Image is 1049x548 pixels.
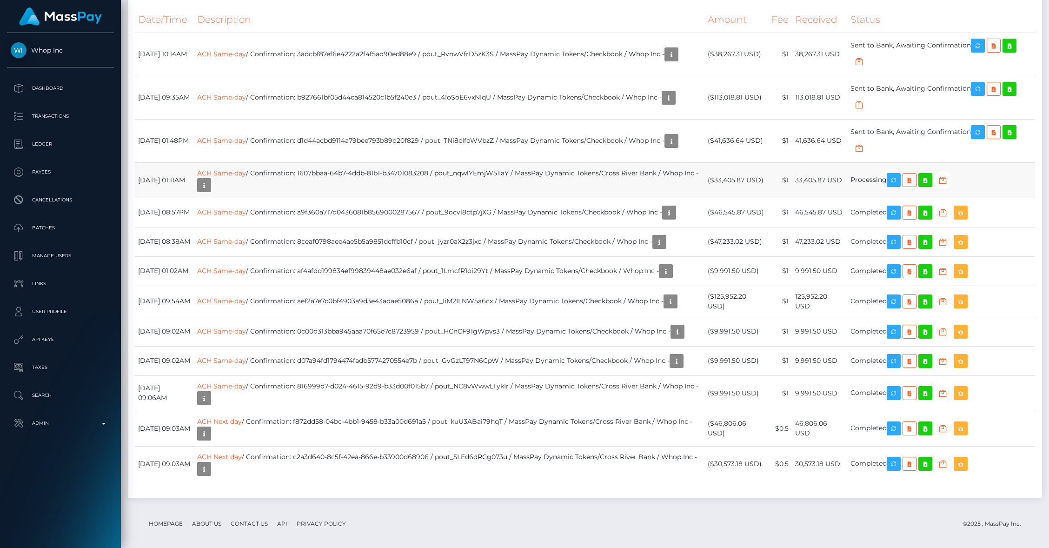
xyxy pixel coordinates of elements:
[197,93,246,101] a: ACH Same-day
[135,33,194,76] td: [DATE] 10:14AM
[768,7,792,33] th: Fee
[197,136,246,144] a: ACH Same-day
[227,516,272,531] a: Contact Us
[7,77,114,100] a: Dashboard
[768,33,792,76] td: $1
[847,227,1035,256] td: Completed
[704,119,768,162] td: ($41,636.64 USD)
[11,277,110,291] p: Links
[847,411,1035,446] td: Completed
[7,46,114,54] span: Whop Inc
[194,162,704,198] td: / Confirmation: 1607bbaa-64b7-4ddb-81b1-b34701083208 / pout_nqwlYEmjW5TaY / MassPay Dynamic Token...
[145,516,186,531] a: Homepage
[197,417,242,426] a: ACH Next day
[792,256,847,286] td: 9,991.50 USD
[704,411,768,446] td: ($46,806.06 USD)
[135,227,194,256] td: [DATE] 08:38AM
[847,317,1035,346] td: Completed
[847,346,1035,375] td: Completed
[7,133,114,156] a: Ledger
[768,411,792,446] td: $0.5
[704,375,768,411] td: ($9,991.50 USD)
[7,160,114,184] a: Payees
[768,286,792,317] td: $1
[704,446,768,481] td: ($30,573.18 USD)
[768,76,792,119] td: $1
[197,49,246,58] a: ACH Same-day
[11,81,110,95] p: Dashboard
[197,453,242,461] a: ACH Next day
[768,346,792,375] td: $1
[11,361,110,374] p: Taxes
[847,375,1035,411] td: Completed
[768,256,792,286] td: $1
[194,7,704,33] th: Description
[11,249,110,263] p: Manage Users
[273,516,291,531] a: API
[704,33,768,76] td: ($38,267.31 USD)
[194,227,704,256] td: / Confirmation: 8ceaf0798aee4ae5b5a9851dcffb10cf / pout_jyzr0aX2z3jxo / MassPay Dynamic Tokens/Ch...
[7,384,114,407] a: Search
[792,33,847,76] td: 38,267.31 USD
[197,327,246,335] a: ACH Same-day
[704,162,768,198] td: ($33,405.87 USD)
[792,286,847,317] td: 125,952.20 USD
[11,42,27,58] img: Whop Inc
[847,162,1035,198] td: Processing
[963,519,1028,529] div: © 2025 , MassPay Inc.
[197,356,246,364] a: ACH Same-day
[135,286,194,317] td: [DATE] 09:54AM
[704,227,768,256] td: ($47,233.02 USD)
[847,119,1035,162] td: Sent to Bank, Awaiting Confirmation
[792,317,847,346] td: 9,991.50 USD
[135,256,194,286] td: [DATE] 01:02AM
[7,356,114,379] a: Taxes
[768,317,792,346] td: $1
[194,256,704,286] td: / Confirmation: af4afdd199834ef99839448ae032e6af / pout_1LmcfR1oi29Yt / MassPay Dynamic Tokens/Ch...
[704,76,768,119] td: ($113,018.81 USD)
[135,346,194,375] td: [DATE] 09:02AM
[194,317,704,346] td: / Confirmation: 0c00d313bba945aaa70f65e7c8723959 / pout_HCnCF91gWpvs3 / MassPay Dynamic Tokens/Ch...
[768,162,792,198] td: $1
[847,286,1035,317] td: Completed
[194,198,704,227] td: / Confirmation: a9f360a717d0436081b8569000287567 / pout_9ocvl8ctp7jXG / MassPay Dynamic Tokens/Ch...
[194,33,704,76] td: / Confirmation: 3adcbf87ef6e4222a2f4f5ad90ed88e9 / pout_RvnwVfrD5zK3S / MassPay Dynamic Tokens/Ch...
[792,162,847,198] td: 33,405.87 USD
[194,286,704,317] td: / Confirmation: aef2a7e7c0bf4903a9d3e43adae5086a / pout_IiM2ILNW5a6cx / MassPay Dynamic Tokens/Ch...
[792,411,847,446] td: 46,806.06 USD
[194,411,704,446] td: / Confirmation: f872dd58-04bc-4bb1-9458-b33a00d691a5 / pout_kuU3ABai79hqT / MassPay Dynamic Token...
[792,7,847,33] th: Received
[197,207,246,216] a: ACH Same-day
[7,328,114,351] a: API Keys
[7,412,114,435] a: Admin
[847,7,1035,33] th: Status
[135,375,194,411] td: [DATE] 09:06AM
[11,221,110,235] p: Batches
[135,119,194,162] td: [DATE] 01:48PM
[11,388,110,402] p: Search
[7,244,114,267] a: Manage Users
[11,137,110,151] p: Ledger
[792,375,847,411] td: 9,991.50 USD
[188,516,225,531] a: About Us
[197,169,246,177] a: ACH Same-day
[7,272,114,295] a: Links
[135,198,194,227] td: [DATE] 08:57PM
[704,198,768,227] td: ($46,545.87 USD)
[704,7,768,33] th: Amount
[792,346,847,375] td: 9,991.50 USD
[704,317,768,346] td: ($9,991.50 USD)
[792,119,847,162] td: 41,636.64 USD
[768,198,792,227] td: $1
[135,411,194,446] td: [DATE] 09:03AM
[293,516,350,531] a: Privacy Policy
[197,266,246,274] a: ACH Same-day
[7,105,114,128] a: Transactions
[7,216,114,240] a: Batches
[194,375,704,411] td: / Confirmation: 816999d7-d024-4615-92d9-b33d00f015b7 / pout_NC8vWwwLTykIr / MassPay Dynamic Token...
[768,375,792,411] td: $1
[194,119,704,162] td: / Confirmation: d1d44acbd9114a79bee793b89d20f829 / pout_TNi8cIfoWVbzZ / MassPay Dynamic Tokens/Ch...
[11,305,110,319] p: User Profile
[194,446,704,481] td: / Confirmation: c2a3d640-8c5f-42ea-866e-b33900d68906 / pout_5LEd6dRCg073u / MassPay Dynamic Token...
[847,446,1035,481] td: Completed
